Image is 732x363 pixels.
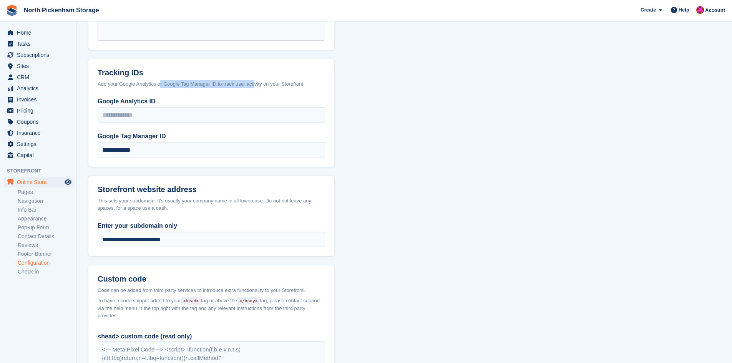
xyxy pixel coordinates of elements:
div: <head> custom code (read only) [98,332,325,341]
a: menu [4,128,73,138]
code: </body> [237,297,260,305]
span: Sites [17,61,63,71]
code: <head> [181,297,201,305]
a: menu [4,27,73,38]
a: Preview store [63,177,73,187]
a: Info Bar [18,206,73,214]
label: Google Analytics ID [98,97,325,106]
img: stora-icon-8386f47178a22dfd0bd8f6a31ec36ba5ce8667c1dd55bd0f319d3a0aa187defe.svg [6,5,18,16]
label: Google Tag Manager ID [98,132,325,141]
a: North Pickenham Storage [21,4,102,17]
span: Settings [17,139,63,149]
a: menu [4,83,73,94]
a: menu [4,177,73,187]
span: Invoices [17,94,63,105]
label: Enter your subdomain only [98,221,325,230]
span: To have a code snippet added to your tag or above the tag, please contact support via the help me... [98,297,325,320]
span: Pricing [17,105,63,116]
a: menu [4,139,73,149]
a: menu [4,61,73,71]
span: Create [641,6,656,14]
div: This sets your subdomain. It's usually your company name in all lowercase. Do not not leave any s... [98,197,325,212]
a: Pages [18,189,73,196]
a: Reviews [18,242,73,249]
a: menu [4,150,73,161]
a: menu [4,72,73,83]
span: Help [679,6,689,14]
a: Contact Details [18,233,73,240]
span: Subscriptions [17,50,63,60]
h2: Storefront website address [98,185,325,194]
h2: Tracking IDs [98,68,325,77]
a: menu [4,50,73,60]
span: Home [17,27,63,38]
a: menu [4,105,73,116]
a: Footer Banner [18,250,73,258]
img: Dylan Taylor [696,6,704,14]
span: CRM [17,72,63,83]
div: Code can be added from third party services to introduce extra functionality to your Storefront. [98,287,325,294]
span: Online Store [17,177,63,187]
a: menu [4,116,73,127]
a: menu [4,38,73,49]
span: Account [705,7,725,14]
span: Capital [17,150,63,161]
a: Appearance [18,215,73,222]
span: Coupons [17,116,63,127]
span: Tasks [17,38,63,49]
span: Analytics [17,83,63,94]
a: Pop-up Form [18,224,73,231]
a: menu [4,94,73,105]
span: Storefront [7,167,76,175]
div: Add your Google Analytics or Google Tag Manager ID to track user activity on your Storefront. [98,80,325,88]
span: Insurance [17,128,63,138]
a: Check-in [18,268,73,275]
a: Navigation [18,197,73,205]
a: Configuration [18,259,73,267]
h2: Custom code [98,275,325,283]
